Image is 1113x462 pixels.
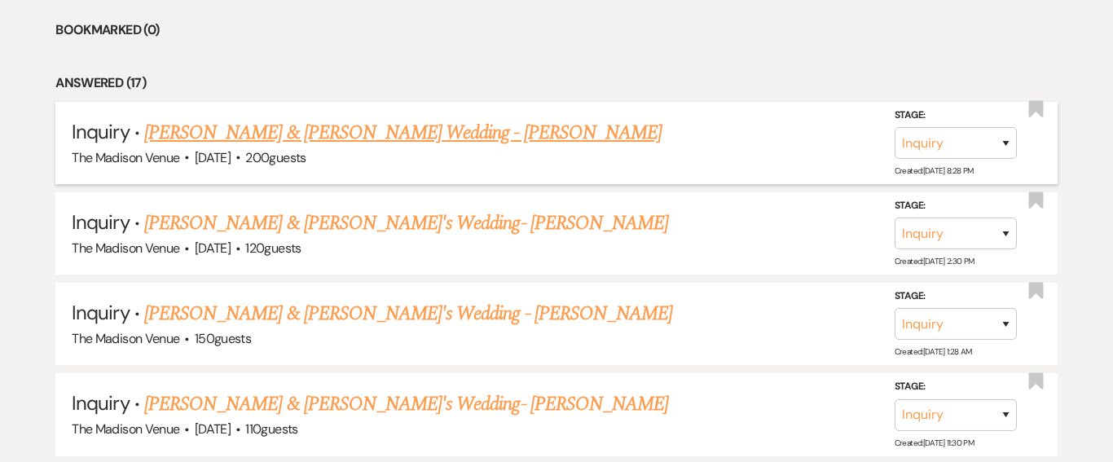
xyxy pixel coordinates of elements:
span: 110 guests [245,420,297,438]
span: Created: [DATE] 11:30 PM [895,438,974,448]
span: Inquiry [72,390,129,416]
label: Stage: [895,197,1017,215]
a: [PERSON_NAME] & [PERSON_NAME] Wedding - [PERSON_NAME] [144,118,662,147]
span: 120 guests [245,240,301,257]
span: Created: [DATE] 2:30 PM [895,256,974,266]
span: [DATE] [195,420,231,438]
span: [DATE] [195,240,231,257]
span: 150 guests [195,330,251,347]
a: [PERSON_NAME] & [PERSON_NAME]'s Wedding- [PERSON_NAME] [144,209,668,238]
span: 200 guests [245,149,306,166]
span: Created: [DATE] 8:28 PM [895,165,974,176]
span: [DATE] [195,149,231,166]
label: Stage: [895,378,1017,396]
span: Inquiry [72,209,129,235]
span: Inquiry [72,300,129,325]
label: Stage: [895,106,1017,124]
a: [PERSON_NAME] & [PERSON_NAME]'s Wedding- [PERSON_NAME] [144,389,668,419]
li: Answered (17) [55,73,1057,94]
a: [PERSON_NAME] & [PERSON_NAME]'s Wedding - [PERSON_NAME] [144,299,672,328]
span: Created: [DATE] 1:28 AM [895,346,972,357]
span: The Madison Venue [72,420,179,438]
span: The Madison Venue [72,240,179,257]
span: The Madison Venue [72,149,179,166]
span: The Madison Venue [72,330,179,347]
label: Stage: [895,288,1017,306]
li: Bookmarked (0) [55,20,1057,41]
span: Inquiry [72,119,129,144]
